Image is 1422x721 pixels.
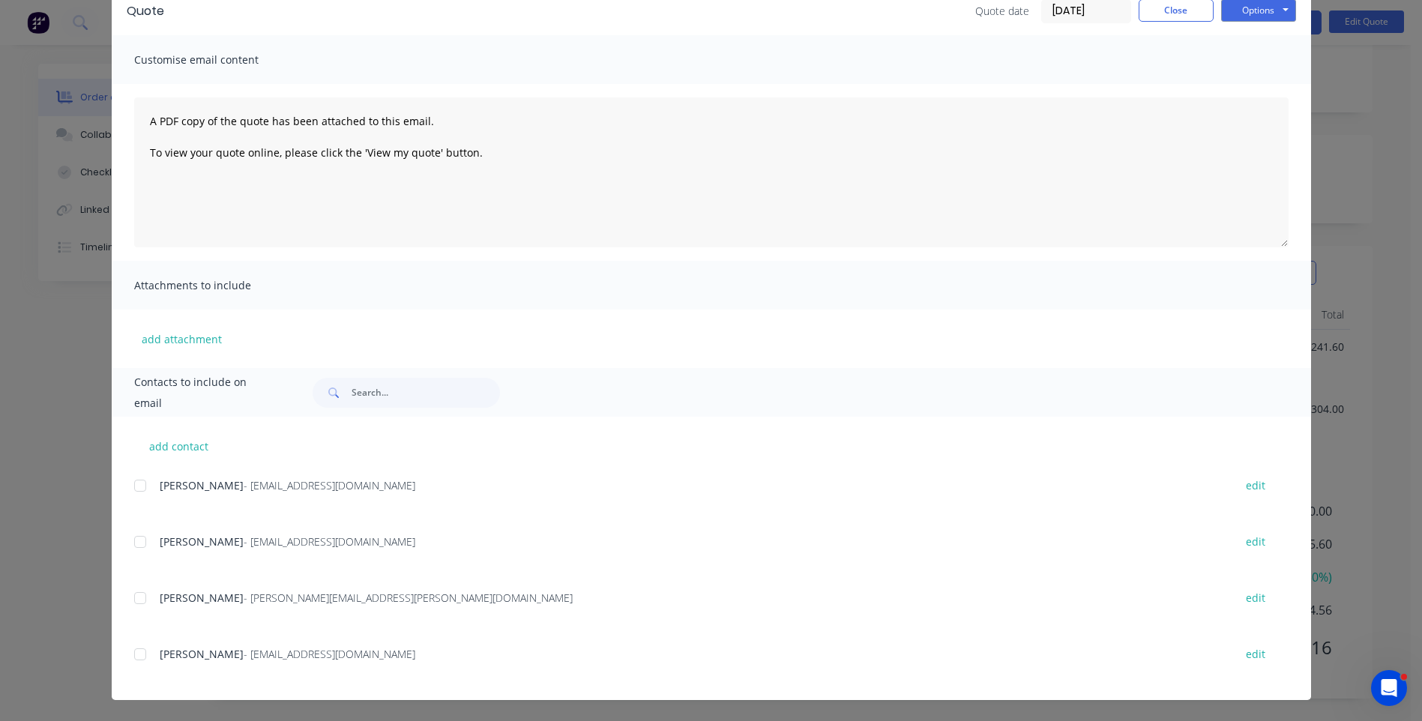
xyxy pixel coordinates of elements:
span: - [EMAIL_ADDRESS][DOMAIN_NAME] [244,647,415,661]
span: [PERSON_NAME] [160,478,244,492]
span: Contacts to include on email [134,372,276,414]
button: edit [1237,644,1274,664]
span: Quote date [975,3,1029,19]
button: edit [1237,531,1274,552]
span: - [EMAIL_ADDRESS][DOMAIN_NAME] [244,478,415,492]
iframe: Intercom live chat [1371,670,1407,706]
span: [PERSON_NAME] [160,647,244,661]
span: [PERSON_NAME] [160,591,244,605]
button: edit [1237,475,1274,495]
span: Attachments to include [134,275,299,296]
span: - [PERSON_NAME][EMAIL_ADDRESS][PERSON_NAME][DOMAIN_NAME] [244,591,573,605]
button: add contact [134,435,224,457]
span: - [EMAIL_ADDRESS][DOMAIN_NAME] [244,534,415,549]
input: Search... [352,378,500,408]
span: [PERSON_NAME] [160,534,244,549]
span: Customise email content [134,49,299,70]
textarea: A PDF copy of the quote has been attached to this email. To view your quote online, please click ... [134,97,1289,247]
button: add attachment [134,328,229,350]
div: Quote [127,2,164,20]
button: edit [1237,588,1274,608]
